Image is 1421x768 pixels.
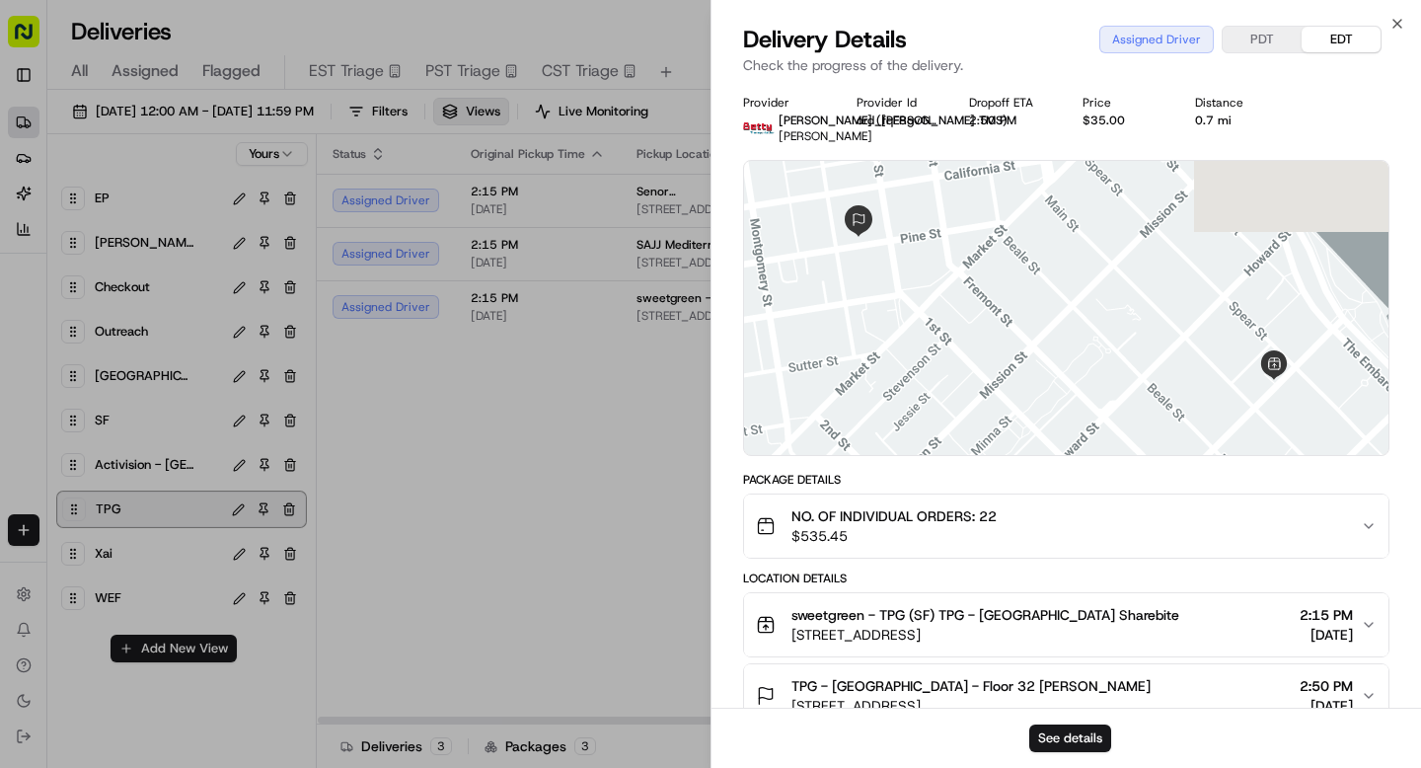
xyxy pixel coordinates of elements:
button: TPG - [GEOGRAPHIC_DATA] - Floor 32 [PERSON_NAME][STREET_ADDRESS]2:50 PM[DATE] [744,664,1388,728]
div: $35.00 [1083,113,1164,128]
div: 📗 [20,288,36,304]
div: Location Details [743,571,1389,586]
span: Delivery Details [743,24,907,55]
span: [PERSON_NAME] ([PERSON_NAME] TMS) [779,113,1008,128]
p: Check the progress of the delivery. [743,55,1389,75]
img: Nash [20,20,59,59]
div: Provider Id [857,95,938,111]
img: betty.jpg [743,113,775,144]
span: Pylon [196,335,239,349]
div: 0.7 mi [1195,113,1277,128]
span: sweetgreen - TPG (SF) TPG - [GEOGRAPHIC_DATA] Sharebite [791,605,1179,625]
button: PDT [1223,27,1302,52]
a: 💻API Documentation [159,278,325,314]
span: [PERSON_NAME] [779,128,872,144]
button: See details [1029,725,1111,752]
button: NO. OF INDIVIDUAL ORDERS: 22$535.45 [744,495,1388,558]
span: [DATE] [1300,625,1353,645]
span: 2:50 PM [1300,676,1353,696]
p: Welcome 👋 [20,79,359,111]
div: We're available if you need us! [67,208,250,224]
span: $535.45 [791,526,997,546]
span: [STREET_ADDRESS] [791,696,1151,716]
span: [STREET_ADDRESS] [791,625,1179,645]
button: EDT [1302,27,1381,52]
span: TPG - [GEOGRAPHIC_DATA] - Floor 32 [PERSON_NAME] [791,676,1151,696]
button: sweetgreen - TPG (SF) TPG - [GEOGRAPHIC_DATA] Sharebite[STREET_ADDRESS]2:15 PM[DATE] [744,593,1388,656]
button: ord_fqE8gvGygooHaPwSwKCNTX [857,113,938,128]
button: Start new chat [336,194,359,218]
a: Powered byPylon [139,334,239,349]
div: Start new chat [67,189,324,208]
a: 📗Knowledge Base [12,278,159,314]
div: Dropoff ETA [969,95,1051,111]
div: 💻 [167,288,183,304]
div: Package Details [743,472,1389,488]
div: Distance [1195,95,1277,111]
div: Provider [743,95,825,111]
input: Clear [51,127,326,148]
img: 1736555255976-a54dd68f-1ca7-489b-9aae-adbdc363a1c4 [20,189,55,224]
span: [DATE] [1300,696,1353,716]
span: 2:15 PM [1300,605,1353,625]
div: Price [1083,95,1164,111]
span: API Documentation [187,286,317,306]
div: 2:50 PM [969,113,1051,128]
span: Knowledge Base [39,286,151,306]
span: NO. OF INDIVIDUAL ORDERS: 22 [791,506,997,526]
